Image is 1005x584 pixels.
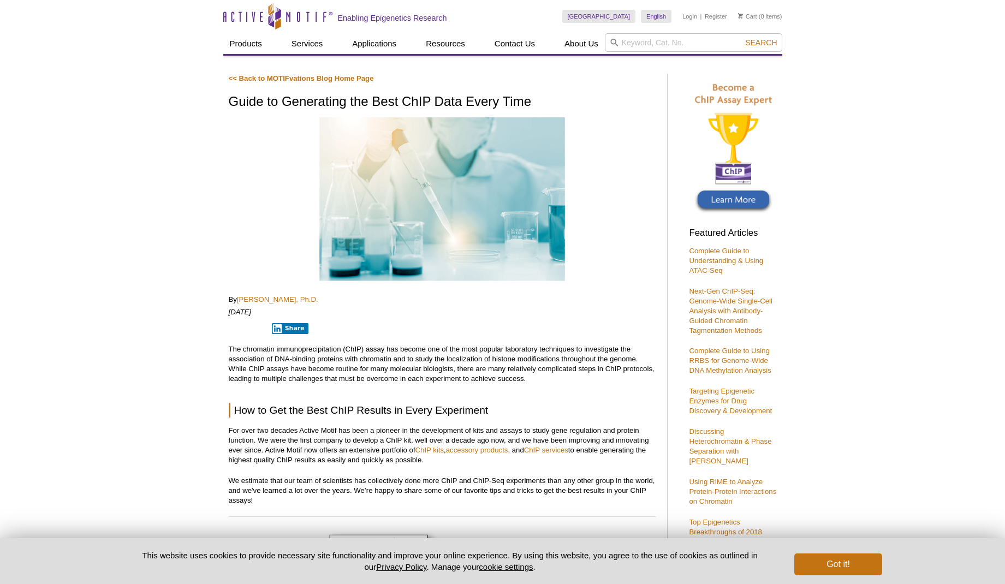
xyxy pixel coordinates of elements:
a: Discussing Heterochromatin & Phase Separation with [PERSON_NAME] [689,427,772,465]
li: (0 items) [738,10,782,23]
p: The chromatin immunoprecipitation (ChIP) assay has become one of the most popular laboratory tech... [229,344,656,384]
a: Products [223,33,269,54]
h1: Guide to Generating the Best ChIP Data Every Time [229,94,656,110]
button: Share [272,323,308,334]
img: Best ChIP results [319,117,565,281]
a: English [641,10,671,23]
input: Keyword, Cat. No. [605,33,782,52]
h3: Featured Articles [689,229,777,238]
a: Register [705,13,727,20]
a: Resources [419,33,472,54]
p: By [229,295,656,305]
a: Login [682,13,697,20]
a: Complete Guide to Using RRBS for Genome-Wide DNA Methylation Analysis [689,347,771,374]
iframe: X Post Button [229,323,265,333]
a: Using RIME to Analyze Protein-Protein Interactions on Chromatin [689,478,777,505]
a: ChIP kits [415,446,444,454]
a: Applications [346,33,403,54]
button: cookie settings [479,562,533,571]
a: Cart [738,13,757,20]
a: Services [285,33,330,54]
a: ChIP services [524,446,568,454]
a: Complete Guide to Understanding & Using ATAC-Seq [689,247,764,275]
li: | [700,10,702,23]
a: About Us [558,33,605,54]
p: For over two decades Active Motif has been a pioneer in the development of kits and assays to stu... [229,426,656,465]
a: Next-Gen ChIP-Seq: Genome-Wide Single-Cell Analysis with Antibody-Guided Chromatin Tagmentation M... [689,287,772,335]
a: << Back to MOTIFvations Blog Home Page [229,74,374,82]
em: [DATE] [229,308,252,316]
p: This website uses cookies to provide necessary site functionality and improve your online experie... [123,550,777,573]
a: Contact Us [488,33,542,54]
h2: Enabling Epigenetics Research [338,13,447,23]
h2: How to Get the Best ChIP Results in Every Experiment [229,403,656,418]
img: Become a ChIP Assay Expert [689,78,777,215]
a: [GEOGRAPHIC_DATA] [562,10,636,23]
span: Search [745,38,777,47]
a: accessory products [446,446,508,454]
button: Got it! [794,553,882,575]
img: Your Cart [738,13,743,19]
a: Top Epigenetics Breakthroughs of 2018 [689,518,762,536]
a: [PERSON_NAME], Ph.D. [237,295,318,303]
a: Privacy Policy [376,562,426,571]
button: Search [742,38,780,47]
a: Targeting Epigenetic Enzymes for Drug Discovery & Development [689,387,772,415]
iframe: Intercom live chat [968,547,994,573]
p: We estimate that our team of scientists has collectively done more ChIP and ChIP-Seq experiments ... [229,476,656,505]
